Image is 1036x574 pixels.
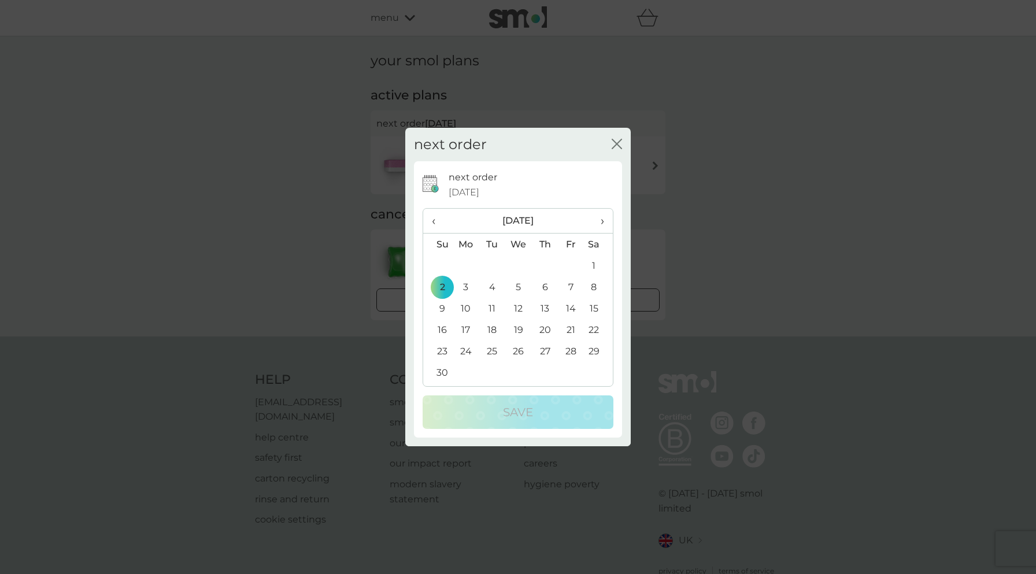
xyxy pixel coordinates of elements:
[505,234,532,255] th: We
[449,185,479,200] span: [DATE]
[532,234,558,255] th: Th
[558,298,584,319] td: 14
[423,234,453,255] th: Su
[453,209,584,234] th: [DATE]
[479,340,505,362] td: 25
[532,298,558,319] td: 13
[423,362,453,383] td: 30
[453,340,479,362] td: 24
[584,340,613,362] td: 29
[423,319,453,340] td: 16
[479,319,505,340] td: 18
[584,255,613,276] td: 1
[449,170,497,185] p: next order
[479,298,505,319] td: 11
[584,319,613,340] td: 22
[532,340,558,362] td: 27
[503,403,533,421] p: Save
[584,298,613,319] td: 15
[505,319,532,340] td: 19
[505,340,532,362] td: 26
[414,136,487,153] h2: next order
[423,395,613,429] button: Save
[423,276,453,298] td: 2
[432,209,444,233] span: ‹
[505,276,532,298] td: 5
[423,298,453,319] td: 9
[453,276,479,298] td: 3
[584,234,613,255] th: Sa
[584,276,613,298] td: 8
[532,276,558,298] td: 6
[558,276,584,298] td: 7
[558,340,584,362] td: 28
[453,319,479,340] td: 17
[593,209,604,233] span: ›
[423,340,453,362] td: 23
[558,319,584,340] td: 21
[479,234,505,255] th: Tu
[612,139,622,151] button: close
[453,234,479,255] th: Mo
[479,276,505,298] td: 4
[532,319,558,340] td: 20
[558,234,584,255] th: Fr
[453,298,479,319] td: 10
[505,298,532,319] td: 12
